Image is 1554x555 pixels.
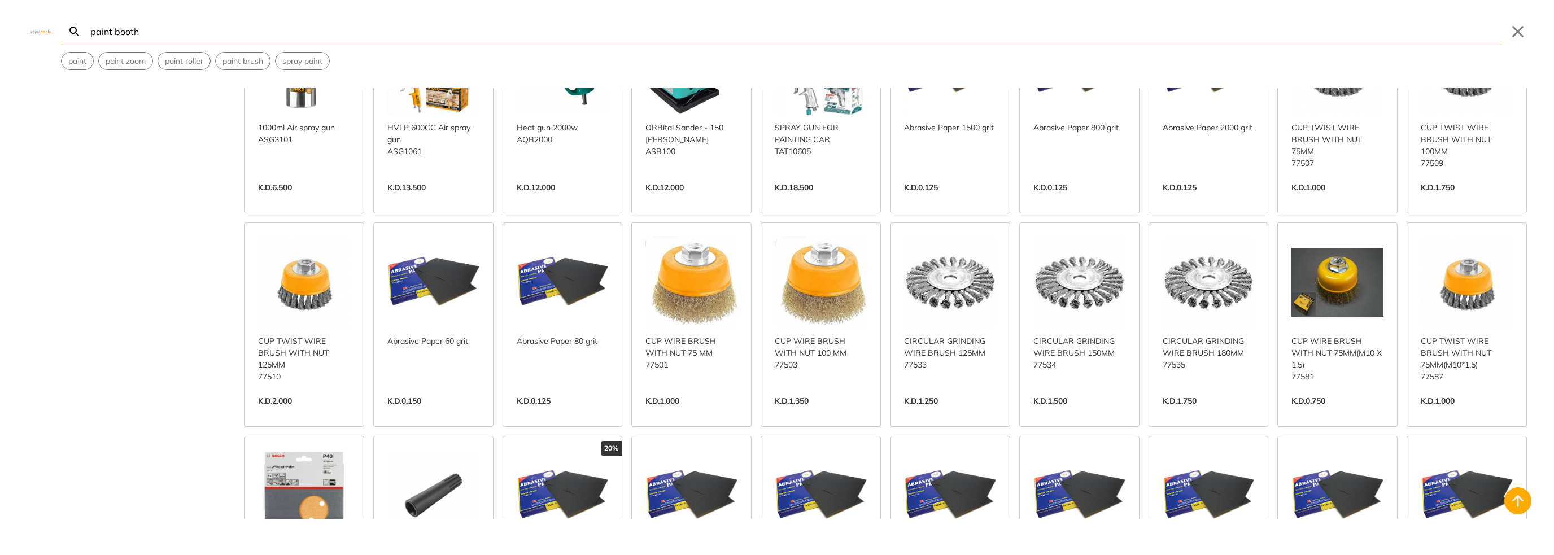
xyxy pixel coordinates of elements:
span: paint roller [165,55,203,67]
button: Select suggestion: paint [62,53,93,69]
button: Select suggestion: paint brush [216,53,270,69]
div: Suggestion: paint roller [158,52,211,70]
span: spray paint [282,55,322,67]
svg: Search [68,25,81,38]
button: Select suggestion: paint roller [158,53,210,69]
div: Suggestion: paint [61,52,94,70]
button: Select suggestion: paint zoom [99,53,152,69]
button: Close [1509,23,1527,41]
button: Select suggestion: spray paint [276,53,329,69]
span: paint zoom [106,55,146,67]
button: Back to top [1504,487,1531,514]
img: Close [27,29,54,34]
div: 20% [601,441,622,456]
span: paint brush [222,55,263,67]
svg: Back to top [1509,492,1527,510]
div: Suggestion: paint brush [215,52,270,70]
div: Suggestion: spray paint [275,52,330,70]
span: paint [68,55,86,67]
div: Suggestion: paint zoom [98,52,153,70]
input: Search… [88,18,1502,45]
